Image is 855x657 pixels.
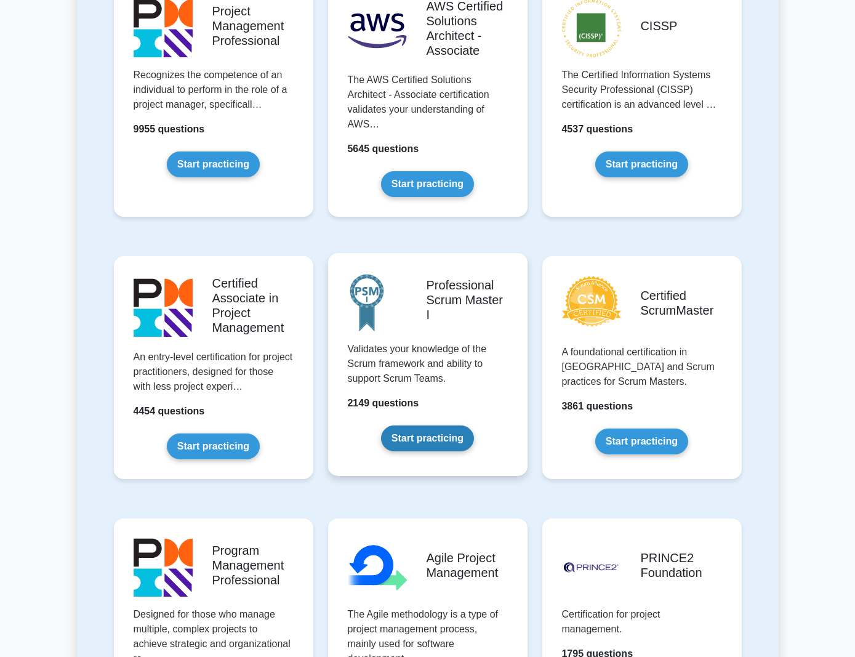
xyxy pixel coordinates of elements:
a: Start practicing [595,429,688,454]
a: Start practicing [167,151,260,177]
a: Start practicing [381,425,474,451]
a: Start practicing [381,171,474,197]
a: Start practicing [595,151,688,177]
a: Start practicing [167,433,260,459]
